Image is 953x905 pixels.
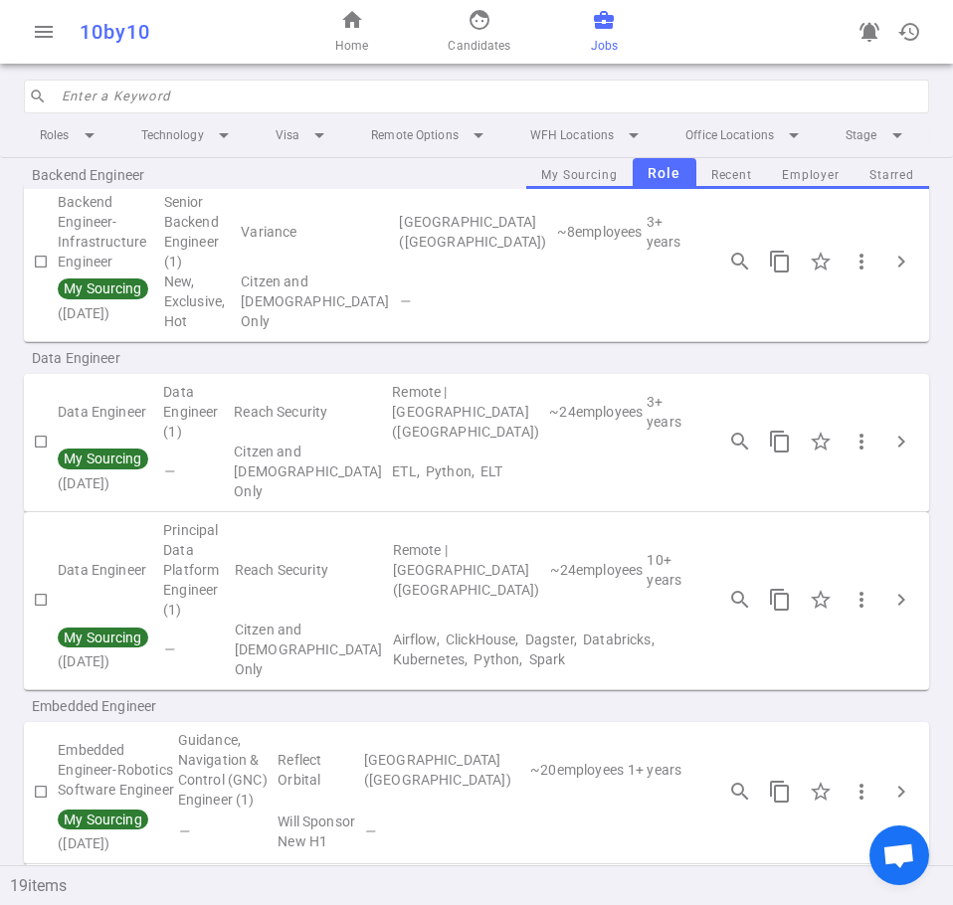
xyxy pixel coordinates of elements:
[591,8,618,56] a: Jobs
[800,579,842,621] div: Click to Starred
[163,463,174,479] i: —
[260,117,347,153] li: Visa
[232,442,390,501] td: Visa
[592,8,616,32] span: business_center
[24,730,58,854] td: Check to Select for Matching
[399,293,410,309] i: —
[889,12,929,52] button: Open history
[720,580,760,620] button: Open job engagements details
[58,810,175,854] td: My Sourcing
[276,810,362,854] td: Visa
[720,772,760,812] button: Open job engagements details
[547,382,645,442] td: 24 | Employee Count
[591,36,618,56] span: Jobs
[390,382,547,442] td: Remote | Sunnyvale (San Francisco Bay Area)
[239,271,397,331] td: Visa
[32,20,56,44] span: menu
[80,20,280,44] div: 10by10
[889,780,913,804] span: chevron_right
[728,780,752,804] span: search_insights
[162,192,240,271] td: Senior Backend Engineer (1)
[362,730,528,810] td: Los Angeles (Los Angeles Area)
[448,36,510,56] span: Candidates
[58,281,151,321] span: ( [DATE] )
[858,20,881,44] span: notifications_active
[24,192,58,331] td: Check to Select for Matching
[390,442,696,501] td: Technical Skills ETL, Python, ELT
[760,422,800,461] button: Copy this job's short summary. For full job description, use 3 dots -> Copy Long JD
[889,250,913,273] span: chevron_right
[276,730,362,810] td: Reflect Orbital
[178,823,189,839] i: —
[362,810,696,854] td: Technical Skills
[61,451,144,466] span: My Sourcing
[850,430,873,453] span: more_vert
[830,117,925,153] li: Stage
[720,422,760,461] button: Open job engagements details
[61,630,144,645] span: My Sourcing
[514,117,662,153] li: WFH Locations
[645,520,696,620] td: Experience
[58,382,161,442] td: Data Engineer
[163,641,174,657] i: —
[760,580,800,620] button: Copy this job's short summary. For full job description, use 3 dots -> Copy Long JD
[669,117,822,153] li: Office Locations
[881,422,921,461] button: Click to expand
[32,696,286,716] span: Embedded Engineer
[555,192,645,271] td: 8 | Employee Count
[364,823,375,839] i: —
[800,771,842,813] div: Click to Starred
[340,8,364,32] span: home
[176,730,277,810] td: Guidance, Navigation & Control (GNC) Engineer (1)
[397,192,554,271] td: San Francisco (San Francisco Bay Area)
[58,813,151,852] span: ( [DATE] )
[32,348,286,368] span: Data Engineer
[728,250,752,273] span: search_insights
[391,620,696,679] td: Technical Skills Airflow, ClickHouse, Dagster, Databricks, Kubernetes, Python, Spark
[468,8,491,32] span: face
[768,588,792,612] span: content_copy
[58,730,175,810] td: Embedded Engineer-Robotics Software Engineer
[233,620,391,679] td: Visa
[161,382,232,442] td: Data Engineer (1)
[850,588,873,612] span: more_vert
[889,430,913,453] span: chevron_right
[58,442,161,501] td: My Sourcing
[800,421,842,462] div: Click to Starred
[24,117,117,153] li: Roles
[58,631,151,670] span: ( [DATE] )
[760,242,800,281] button: Copy this job's short summary. For full job description, use 3 dots -> Copy Long JD
[58,520,161,620] td: Data Engineer
[397,271,696,331] td: Technical Skills
[626,730,696,810] td: Experience
[889,588,913,612] span: chevron_right
[61,280,144,296] span: My Sourcing
[929,857,953,881] button: expand_less
[881,580,921,620] button: Click to expand
[768,430,792,453] span: content_copy
[355,117,506,153] li: Remote Options
[897,20,921,44] span: history
[768,250,792,273] span: content_copy
[528,730,626,810] td: 20 | Employee Count
[161,620,233,679] td: Flags
[448,8,510,56] a: Candidates
[391,520,548,620] td: Remote | Sunnyvale (San Francisco Bay Area)
[850,780,873,804] span: more_vert
[881,772,921,812] button: Click to expand
[800,241,842,282] div: Click to Starred
[645,382,696,442] td: Experience
[232,382,390,442] td: Reach Security
[176,810,277,854] td: Flags
[161,442,232,501] td: Flags
[24,12,64,52] button: Open menu
[239,192,397,271] td: Variance
[881,242,921,281] button: Click to expand
[645,192,696,271] td: Experience
[335,8,368,56] a: Home
[162,271,240,331] td: Flags
[728,430,752,453] span: search_insights
[850,250,873,273] span: more_vert
[161,520,233,620] td: Principal Data Platform Engineer (1)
